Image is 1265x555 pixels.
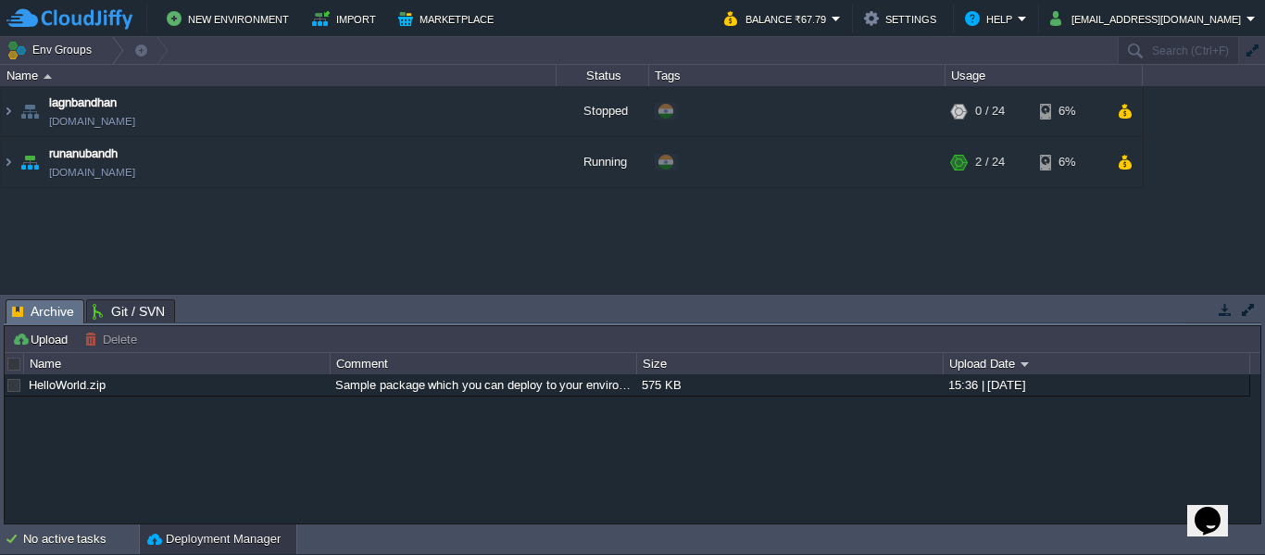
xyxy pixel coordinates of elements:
[557,137,649,187] div: Running
[1,137,16,187] img: AMDAwAAAACH5BAEAAAAALAAAAAABAAEAAAICRAEAOw==
[637,374,942,396] div: 575 KB
[12,331,73,347] button: Upload
[1,86,16,136] img: AMDAwAAAACH5BAEAAAAALAAAAAABAAEAAAICRAEAOw==
[650,65,945,86] div: Tags
[17,86,43,136] img: AMDAwAAAACH5BAEAAAAALAAAAAABAAEAAAICRAEAOw==
[557,65,648,86] div: Status
[6,37,98,63] button: Env Groups
[49,163,135,182] a: [DOMAIN_NAME]
[49,145,118,163] a: runanubandh
[945,353,1249,374] div: Upload Date
[23,524,139,554] div: No active tasks
[946,65,1142,86] div: Usage
[49,94,117,112] a: lagnbandhan
[1040,86,1100,136] div: 6%
[12,300,74,323] span: Archive
[2,65,556,86] div: Name
[1050,7,1246,30] button: [EMAIL_ADDRESS][DOMAIN_NAME]
[167,7,294,30] button: New Environment
[93,300,165,322] span: Git / SVN
[44,74,52,79] img: AMDAwAAAACH5BAEAAAAALAAAAAABAAEAAAICRAEAOw==
[975,86,1005,136] div: 0 / 24
[332,353,636,374] div: Comment
[29,378,106,392] a: HelloWorld.zip
[331,374,635,396] div: Sample package which you can deploy to your environment. Feel free to delete and upload a package...
[312,7,382,30] button: Import
[147,530,281,549] button: Deployment Manager
[25,353,330,374] div: Name
[975,137,1005,187] div: 2 / 24
[6,7,132,31] img: CloudJiffy
[864,7,942,30] button: Settings
[1040,137,1100,187] div: 6%
[84,331,143,347] button: Delete
[638,353,943,374] div: Size
[398,7,499,30] button: Marketplace
[17,137,43,187] img: AMDAwAAAACH5BAEAAAAALAAAAAABAAEAAAICRAEAOw==
[944,374,1248,396] div: 15:36 | [DATE]
[557,86,649,136] div: Stopped
[49,112,135,131] a: [DOMAIN_NAME]
[965,7,1018,30] button: Help
[724,7,832,30] button: Balance ₹67.79
[1187,481,1246,536] iframe: chat widget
